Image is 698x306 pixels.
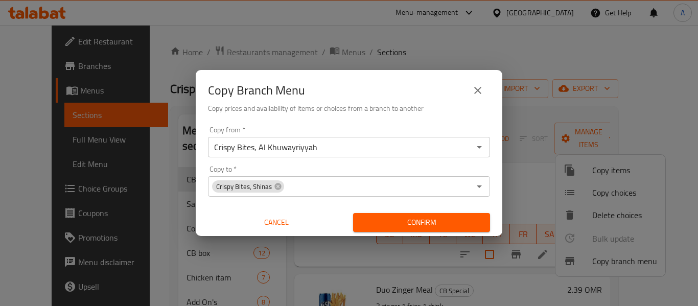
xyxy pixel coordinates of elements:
[353,213,490,232] button: Confirm
[212,182,276,192] span: Crispy Bites, Shinas
[212,180,284,193] div: Crispy Bites, Shinas
[472,140,486,154] button: Open
[212,216,341,229] span: Cancel
[466,78,490,103] button: close
[361,216,482,229] span: Confirm
[208,82,305,99] h2: Copy Branch Menu
[208,103,490,114] h6: Copy prices and availability of items or choices from a branch to another
[208,213,345,232] button: Cancel
[472,179,486,194] button: Open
